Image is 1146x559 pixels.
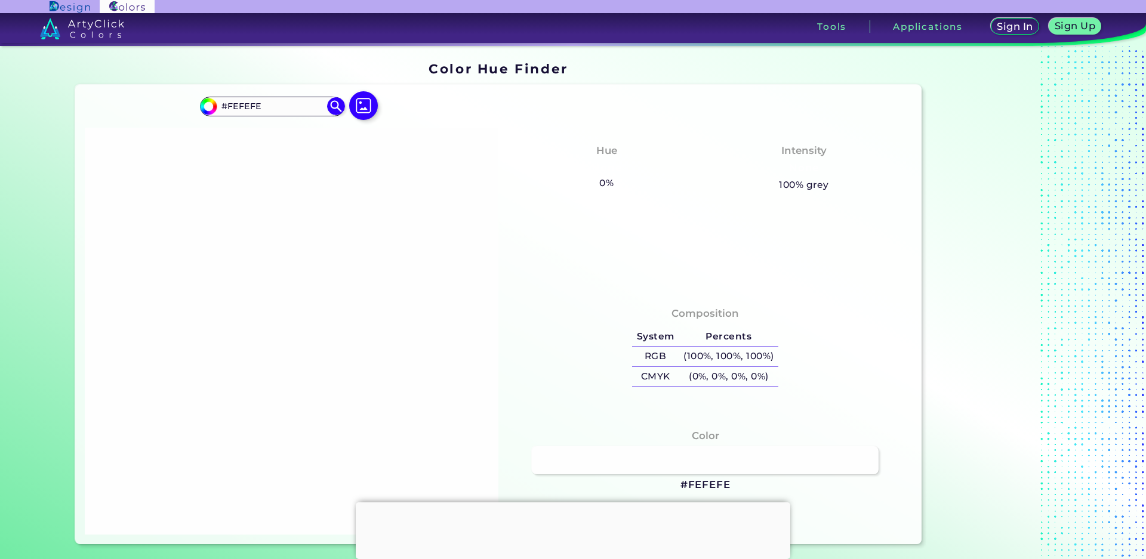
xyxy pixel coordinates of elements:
[926,57,1076,549] iframe: Advertisement
[680,478,731,492] h3: #FEFEFE
[327,97,345,115] img: icon search
[595,175,618,191] h5: 0%
[692,427,719,444] h4: Color
[671,305,739,322] h4: Composition
[1051,19,1099,35] a: Sign Up
[217,98,328,115] input: type color..
[632,327,679,347] h5: System
[993,19,1037,35] a: Sign In
[781,142,827,159] h4: Intensity
[999,22,1031,31] h5: Sign In
[679,327,778,347] h5: Percents
[679,347,778,366] h5: (100%, 100%, 100%)
[632,347,679,366] h5: RGB
[817,22,846,31] h3: Tools
[356,502,790,556] iframe: Advertisement
[1056,21,1093,30] h5: Sign Up
[784,161,824,175] h3: None
[779,177,828,193] h5: 100% grey
[596,142,617,159] h4: Hue
[349,91,378,120] img: icon picture
[632,367,679,387] h5: CMYK
[679,367,778,387] h5: (0%, 0%, 0%, 0%)
[50,1,90,13] img: ArtyClick Design logo
[587,161,627,175] h3: None
[40,18,124,39] img: logo_artyclick_colors_white.svg
[429,60,568,78] h1: Color Hue Finder
[893,22,963,31] h3: Applications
